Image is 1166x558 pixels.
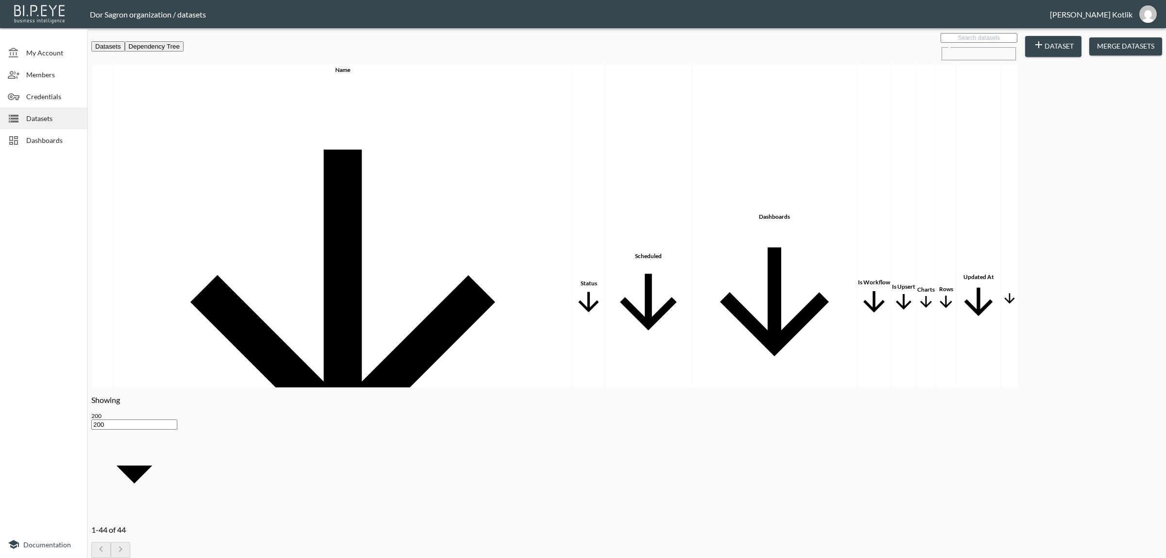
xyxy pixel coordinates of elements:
[114,66,571,532] span: Name
[91,41,125,52] button: Datasets
[1139,5,1157,23] img: 531933d148c321bd54990e2d729438bd
[26,48,80,58] span: My Account
[26,135,80,145] span: Dashboards
[573,279,604,319] span: Status
[937,285,955,293] div: Rows
[858,279,890,319] span: Is Workflow
[12,2,68,24] img: bipeye-logo
[90,10,1050,19] div: Dor Sagron organization / datasets
[111,542,130,558] button: Go to next page
[91,525,177,534] p: 1-44 of 44
[1089,37,1162,55] button: Merge Datasets
[91,41,184,52] div: Platform
[606,252,691,346] span: Scheduled
[125,41,184,52] button: Dependency Tree
[937,285,955,313] span: Rows
[957,273,1000,325] span: Updated At
[1050,10,1132,19] div: [PERSON_NAME] Kotlik
[917,286,935,293] div: Charts
[957,273,1000,280] div: Updated At
[23,541,71,549] span: Documentation
[606,252,691,260] div: Scheduled
[1025,36,1081,57] button: Dataset
[26,70,80,80] span: Members
[114,66,571,73] div: Name
[917,286,935,312] span: Charts
[693,213,856,220] div: Dashboards
[26,91,80,102] span: Credentials
[91,412,177,419] div: 200
[693,213,856,385] span: Dashboards
[26,113,80,123] span: Datasets
[892,283,915,315] span: Is Upsert
[858,279,890,286] div: Is Workflow
[8,539,80,550] a: Documentation
[573,279,604,287] div: Status
[91,542,111,558] button: Go to previous page
[91,395,177,404] p: Showing
[941,33,1017,43] input: Search datasets
[1132,2,1164,26] button: dinak@ibi.co.il
[892,283,915,290] div: Is Upsert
